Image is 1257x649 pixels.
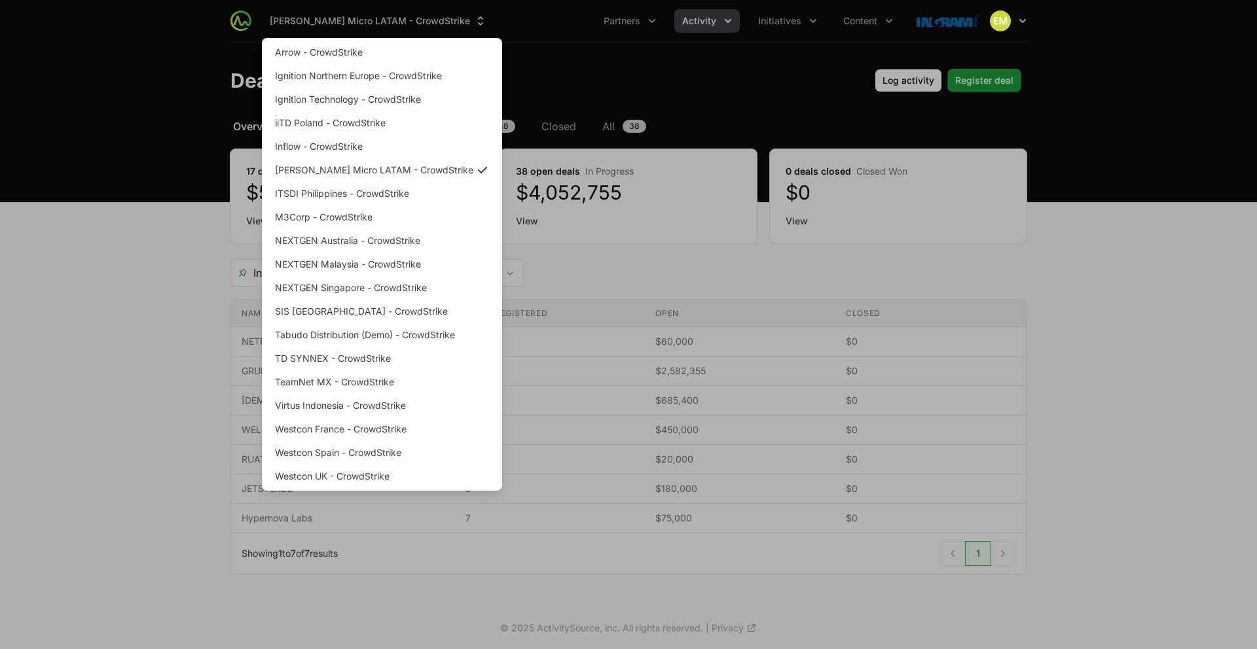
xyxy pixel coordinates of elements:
a: Inflow - CrowdStrike [264,135,500,158]
a: TeamNet MX - CrowdStrike [264,370,500,394]
div: Main navigation [251,9,901,33]
a: [PERSON_NAME] Micro LATAM - CrowdStrike [264,158,500,182]
a: Westcon France - CrowdStrike [264,417,500,441]
a: M3Corp - CrowdStrike [264,205,500,229]
a: NEXTGEN Malaysia - CrowdStrike [264,253,500,276]
a: Westcon Spain - CrowdStrike [264,441,500,465]
a: iiTD Poland - CrowdStrike [264,111,500,135]
a: SIS [GEOGRAPHIC_DATA] - CrowdStrike [264,300,500,323]
a: Ignition Northern Europe - CrowdStrike [264,64,500,88]
a: NEXTGEN Singapore - CrowdStrike [264,276,500,300]
a: NEXTGEN Australia - CrowdStrike [264,229,500,253]
a: ITSDI Philippines - CrowdStrike [264,182,500,205]
a: TD SYNNEX - CrowdStrike [264,347,500,370]
a: Ignition Technology - CrowdStrike [264,88,500,111]
a: Virtus Indonesia - CrowdStrike [264,394,500,417]
a: Tabudo Distribution (Demo) - CrowdStrike [264,323,500,347]
div: Supplier switch menu [262,9,495,33]
a: Arrow - CrowdStrike [264,41,500,64]
div: Open [497,260,523,286]
a: Westcon UK - CrowdStrike [264,465,500,488]
img: Eric Mingus [990,10,1011,31]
